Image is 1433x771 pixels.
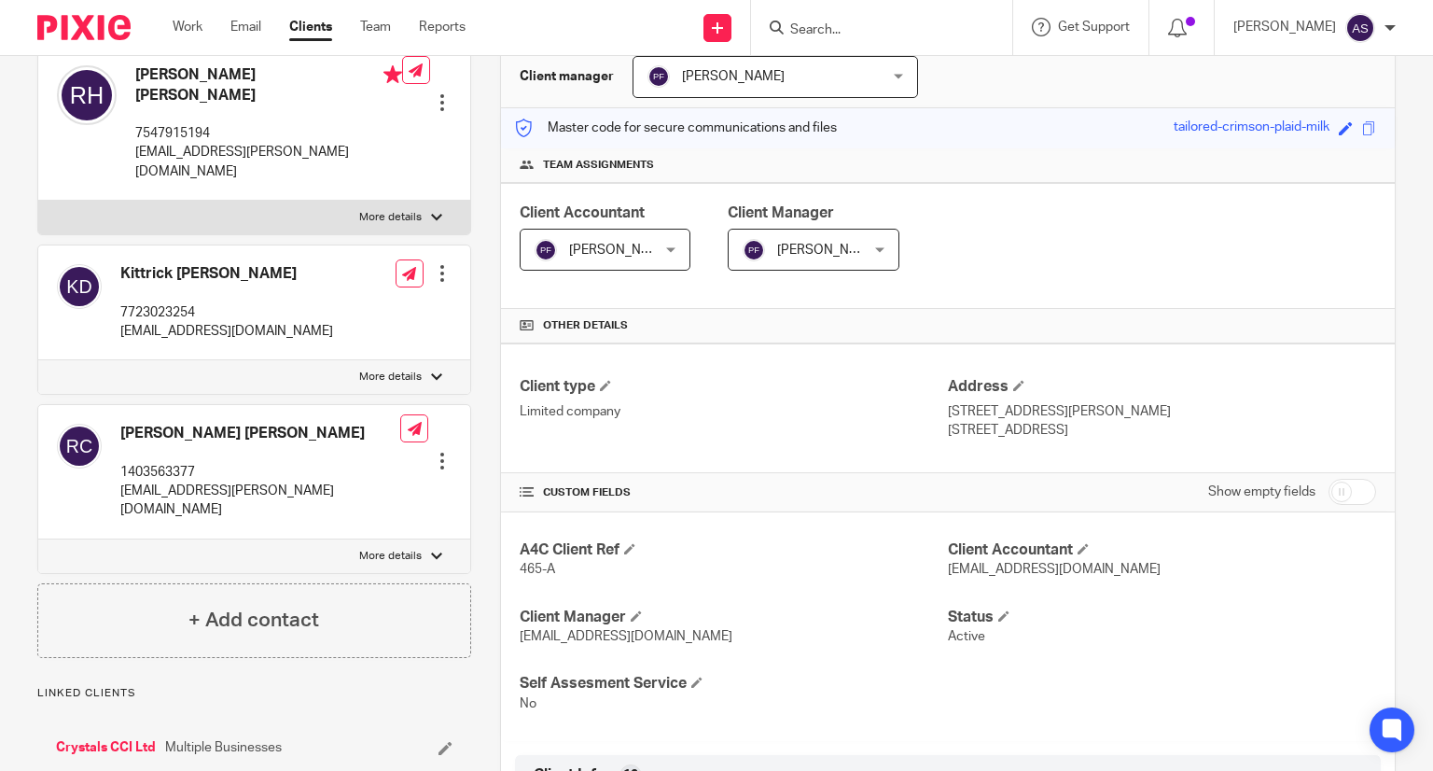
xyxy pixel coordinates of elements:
img: svg%3E [57,264,102,309]
span: Other details [543,318,628,333]
h4: [PERSON_NAME] [PERSON_NAME] [120,424,400,443]
h4: Client Accountant [948,540,1376,560]
span: [EMAIL_ADDRESS][DOMAIN_NAME] [520,630,732,643]
a: Email [230,18,261,36]
a: Clients [289,18,332,36]
p: More details [359,549,422,564]
img: svg%3E [535,239,557,261]
a: Team [360,18,391,36]
p: Limited company [520,402,948,421]
p: [EMAIL_ADDRESS][DOMAIN_NAME] [120,322,333,341]
p: 7547915194 [135,124,402,143]
h4: [PERSON_NAME] [PERSON_NAME] [135,65,402,105]
img: svg%3E [1345,13,1375,43]
div: tailored-crimson-plaid-milk [1174,118,1329,139]
p: [PERSON_NAME] [1233,18,1336,36]
p: Master code for secure communications and files [515,119,837,137]
p: [STREET_ADDRESS][PERSON_NAME] [948,402,1376,421]
p: More details [359,370,422,385]
h4: Address [948,377,1376,397]
span: Client Manager [728,205,834,220]
img: Pixie [37,15,131,40]
h4: A4C Client Ref [520,540,948,560]
img: svg%3E [647,65,670,88]
span: [PERSON_NAME] [682,70,785,83]
span: Team assignments [543,158,654,173]
span: [EMAIL_ADDRESS][DOMAIN_NAME] [948,563,1161,576]
span: Client Accountant [520,205,645,220]
label: Show empty fields [1208,483,1315,501]
span: Multiple Businesses [165,738,282,757]
span: [PERSON_NAME] [569,244,672,257]
span: [PERSON_NAME] [777,244,880,257]
span: Get Support [1058,21,1130,34]
span: 465-A [520,563,555,576]
i: Primary [383,65,402,84]
img: svg%3E [743,239,765,261]
p: 7723023254 [120,303,333,322]
a: Reports [419,18,466,36]
h4: Kittrick [PERSON_NAME] [120,264,333,284]
span: No [520,697,536,710]
a: Crystals CCI Ltd [56,738,156,757]
h3: Client manager [520,67,614,86]
h4: Client type [520,377,948,397]
h4: CUSTOM FIELDS [520,485,948,500]
p: More details [359,210,422,225]
img: svg%3E [57,424,102,469]
p: Linked clients [37,686,471,701]
p: [STREET_ADDRESS] [948,421,1376,440]
h4: + Add contact [188,606,319,635]
h4: Status [948,608,1376,627]
a: Work [173,18,202,36]
p: 1403563377 [120,463,400,482]
p: [EMAIL_ADDRESS][PERSON_NAME][DOMAIN_NAME] [120,482,400,520]
h4: Self Assesment Service [520,674,948,694]
img: svg%3E [57,65,117,125]
span: Active [948,630,985,643]
p: [EMAIL_ADDRESS][PERSON_NAME][DOMAIN_NAME] [135,143,402,181]
h4: Client Manager [520,608,948,627]
input: Search [788,22,956,39]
